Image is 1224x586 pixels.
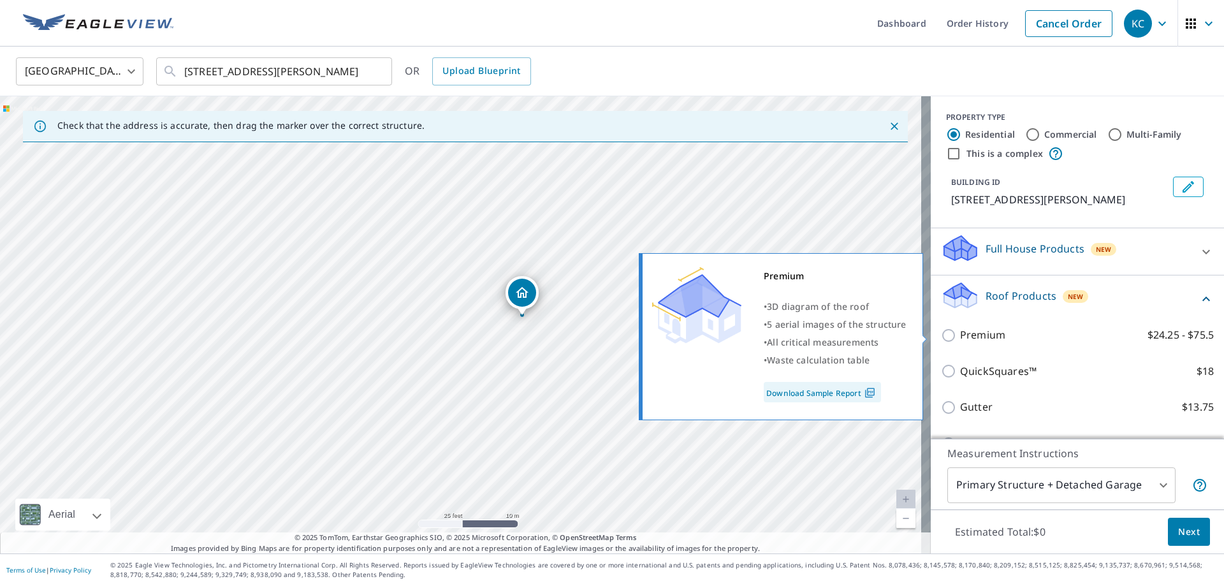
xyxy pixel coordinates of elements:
span: 3D diagram of the roof [767,300,869,312]
span: Your report will include the primary structure and a detached garage if one exists. [1192,478,1207,493]
a: Privacy Policy [50,566,91,575]
a: Terms of Use [6,566,46,575]
div: • [764,298,907,316]
button: Close [886,118,903,135]
div: • [764,316,907,333]
p: © 2025 Eagle View Technologies, Inc. and Pictometry International Corp. All Rights Reserved. Repo... [110,560,1218,580]
div: Aerial [15,499,110,531]
span: Waste calculation table [767,354,870,366]
div: Aerial [45,499,79,531]
a: Download Sample Report [764,382,881,402]
a: Current Level 20, Zoom In Disabled [896,490,915,509]
span: All critical measurements [767,336,878,348]
p: Check that the address is accurate, then drag the marker over the correct structure. [57,120,425,131]
div: • [764,333,907,351]
img: EV Logo [23,14,173,33]
div: Premium [764,267,907,285]
div: • [764,351,907,369]
img: Premium [652,267,741,344]
img: Pdf Icon [861,387,878,399]
p: | [6,566,91,574]
span: 5 aerial images of the structure [767,318,906,330]
a: Current Level 20, Zoom Out [896,509,915,528]
a: Cancel Order [1025,10,1112,37]
p: Measurement Instructions [947,446,1207,461]
div: Primary Structure + Detached Garage [947,467,1176,503]
div: KC [1124,10,1152,38]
